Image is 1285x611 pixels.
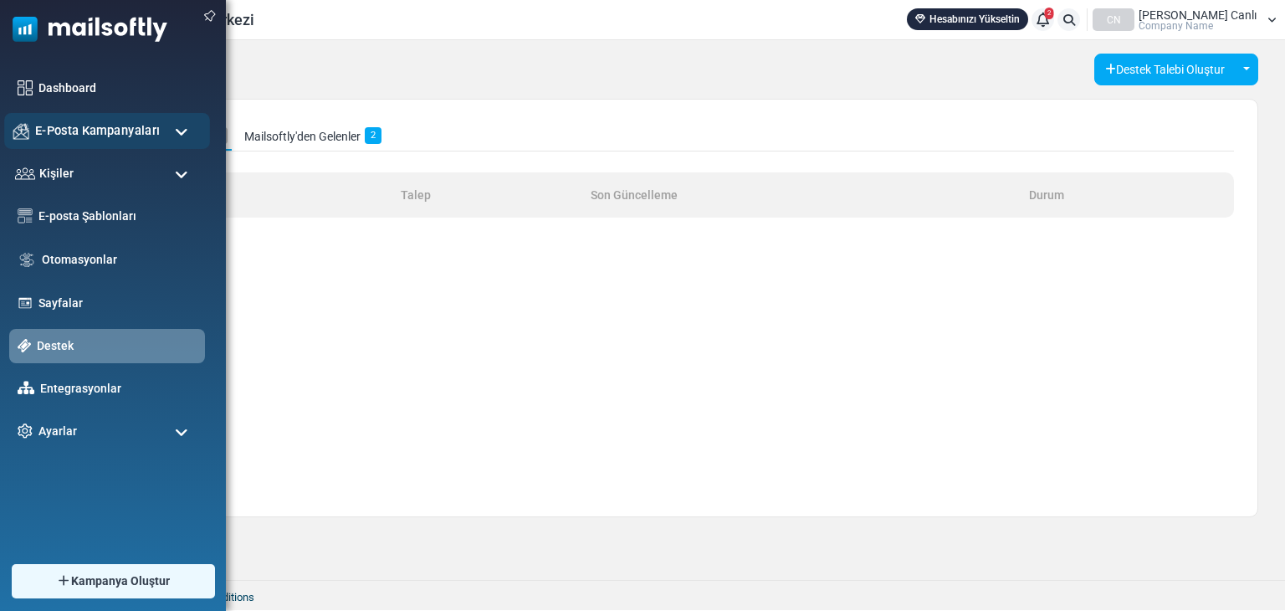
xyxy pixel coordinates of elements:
[1094,54,1236,85] button: Destek Talebi Oluştur
[1093,8,1277,31] a: CN [PERSON_NAME] Canlı Company Name
[105,172,394,218] th: Oluşturan
[18,250,36,270] img: workflow.svg
[240,123,386,151] a: Mailsoftly'den Gelenler2
[38,423,77,440] span: Ayarlar
[40,380,197,398] a: Entegrasyonlar
[394,172,584,218] th: Talep
[13,123,29,139] img: campaigns-icon.png
[18,339,31,352] img: support-icon-active.svg
[1139,9,1257,21] span: [PERSON_NAME] Canlı
[907,8,1028,30] a: Hesabınızı Yükseltin
[18,424,33,439] img: settings-icon.svg
[18,295,33,311] img: landing_pages.svg
[37,337,197,355] a: Destek
[365,127,381,144] span: 2
[38,295,197,312] a: Sayfalar
[71,572,170,590] span: Kampanya Oluştur
[54,580,1285,610] footer: 2025
[1093,8,1134,31] div: CN
[1045,8,1054,19] span: 2
[39,165,74,182] span: Kişiler
[15,167,35,179] img: contacts-icon.svg
[35,121,160,140] span: E-Posta Kampanyaları
[18,208,33,223] img: email-templates-icon.svg
[42,251,197,269] a: Otomasyonlar
[584,172,1022,218] th: Son Güncelleme
[1032,8,1054,31] a: 2
[18,80,33,95] img: dashboard-icon.svg
[1139,21,1213,31] span: Company Name
[38,208,197,225] a: E-posta Şablonları
[1022,172,1234,218] th: Durum
[38,80,197,97] a: Dashboard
